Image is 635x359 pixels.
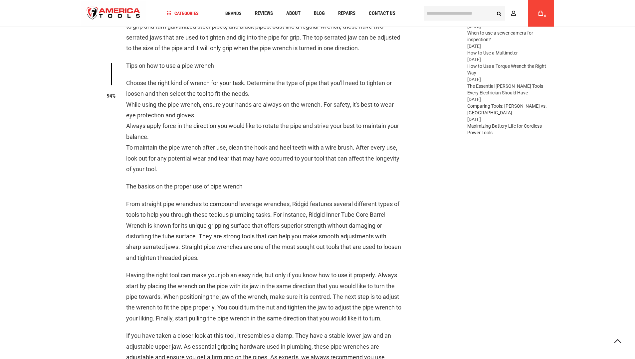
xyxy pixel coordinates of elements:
[493,7,505,20] button: Search
[467,57,481,62] span: [DATE]
[126,78,402,175] p: Choose the right kind of wrench for your task. Determine the type of pipe that you'll need to tig...
[164,9,202,18] a: Categories
[467,103,547,115] a: Comparing Tools: [PERSON_NAME] vs. [GEOGRAPHIC_DATA]
[311,9,328,18] a: Blog
[81,1,146,26] img: America Tools
[167,11,199,16] span: Categories
[335,9,358,18] a: Repairs
[286,11,301,16] span: About
[369,11,395,16] span: Contact Us
[126,60,402,71] p: Tips on how to use a pipe wrench
[222,9,245,18] a: Brands
[544,14,546,18] span: 0
[252,9,276,18] a: Reviews
[467,97,481,102] span: [DATE]
[338,11,355,16] span: Repairs
[126,199,402,263] p: From straight pipe wrenches to compound leverage wrenches, Ridgid features several different type...
[467,30,533,42] a: When to use a sewer camera for inspection?
[366,9,398,18] a: Contact Us
[467,123,542,135] a: Maximizing Battery Life for Cordless Power Tools
[467,50,518,56] a: How to Use a Multimeter
[255,11,273,16] span: Reviews
[467,44,481,49] span: [DATE]
[126,270,402,324] p: Having the right tool can make your job an easy ride, but only if you know how to use it properly...
[81,1,146,26] a: store logo
[103,93,119,99] h6: 94%
[467,24,481,29] span: [DATE]
[467,117,481,122] span: [DATE]
[314,11,325,16] span: Blog
[467,63,546,75] a: How to Use a Torque Wrench the Right Way
[225,11,242,16] span: Brands
[283,9,304,18] a: About
[467,83,543,95] a: The Essential [PERSON_NAME] Tools Every Electrician Should Have
[126,181,402,192] p: The basics on the proper use of pipe wrench
[467,77,481,82] span: [DATE]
